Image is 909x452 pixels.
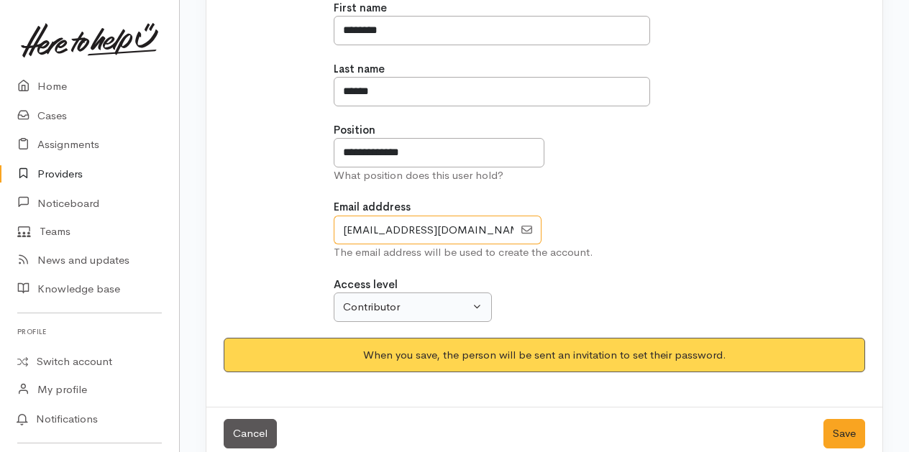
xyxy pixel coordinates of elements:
a: Cancel [224,419,277,448]
div: What position does this user hold? [334,167,756,184]
label: Access level [334,277,398,293]
div: When you save, the person will be sent an invitation to set their password. [224,338,865,373]
h6: Profile [17,322,162,341]
div: The email address will be used to create the account. [334,244,756,261]
label: Email adddress [334,199,411,216]
label: Position [334,122,375,139]
label: Last name [334,61,385,78]
button: Contributor [334,292,492,322]
button: Save [823,419,865,448]
div: Contributor [343,299,470,315]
